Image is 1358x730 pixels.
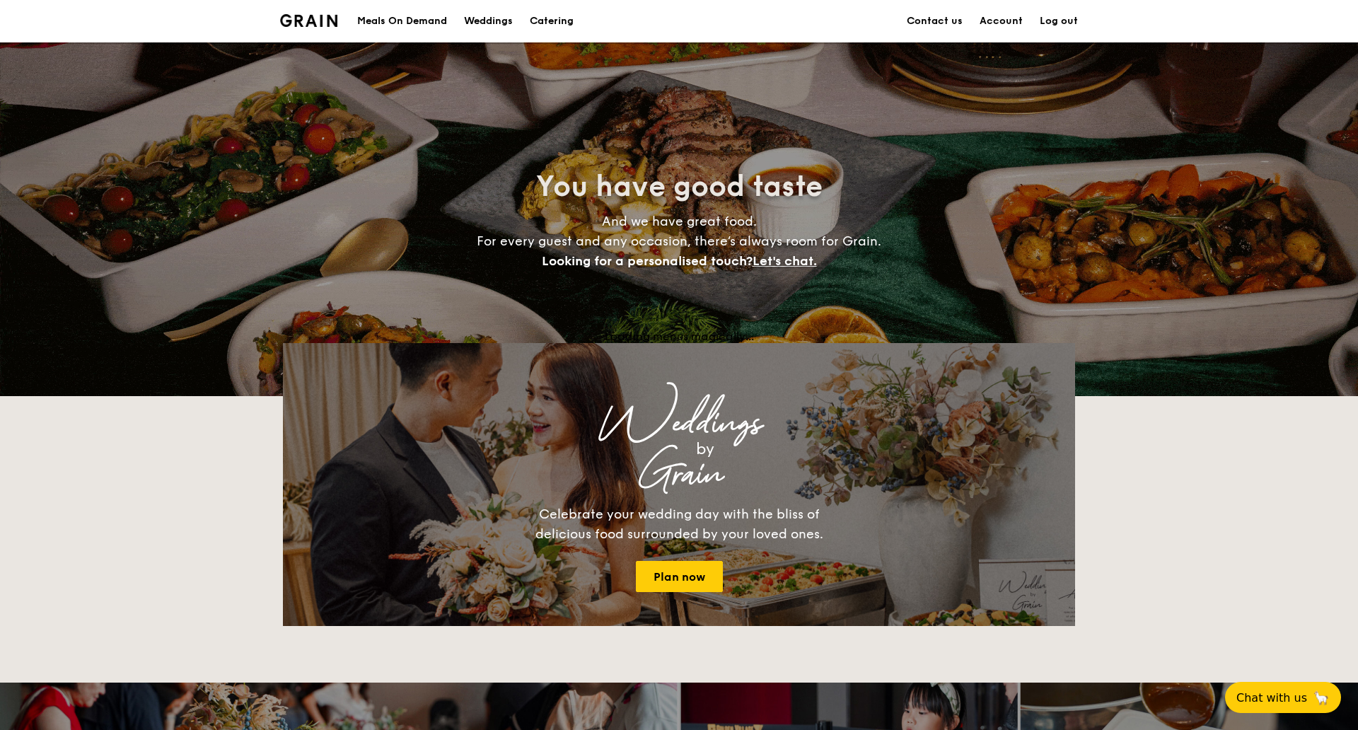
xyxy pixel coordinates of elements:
span: Chat with us [1236,691,1307,705]
div: Celebrate your wedding day with the bliss of delicious food surrounded by your loved ones. [520,504,838,544]
div: Grain [407,462,951,487]
div: by [460,436,951,462]
span: Let's chat. [753,253,817,269]
div: Loading menus magically... [283,330,1075,343]
a: Logotype [280,14,337,27]
img: Grain [280,14,337,27]
button: Chat with us🦙 [1225,682,1341,713]
div: Weddings [407,411,951,436]
span: 🦙 [1313,690,1330,706]
a: Plan now [636,561,723,592]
